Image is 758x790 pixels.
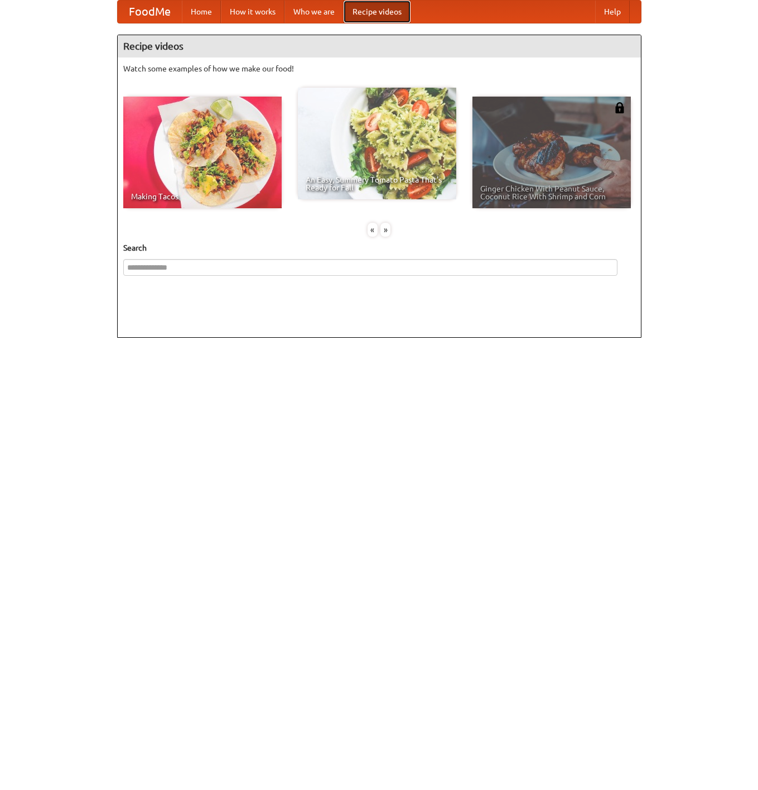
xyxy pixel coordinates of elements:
span: An Easy, Summery Tomato Pasta That's Ready for Fall [306,176,448,191]
a: FoodMe [118,1,182,23]
a: Who we are [284,1,344,23]
h5: Search [123,242,635,253]
div: » [380,223,390,237]
img: 483408.png [614,102,625,113]
a: Help [595,1,630,23]
div: « [368,223,378,237]
h4: Recipe videos [118,35,641,58]
p: Watch some examples of how we make our food! [123,63,635,74]
span: Making Tacos [131,193,274,200]
a: Home [182,1,221,23]
a: Recipe videos [344,1,411,23]
a: An Easy, Summery Tomato Pasta That's Ready for Fall [298,88,456,199]
a: Making Tacos [123,97,282,208]
a: How it works [221,1,284,23]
